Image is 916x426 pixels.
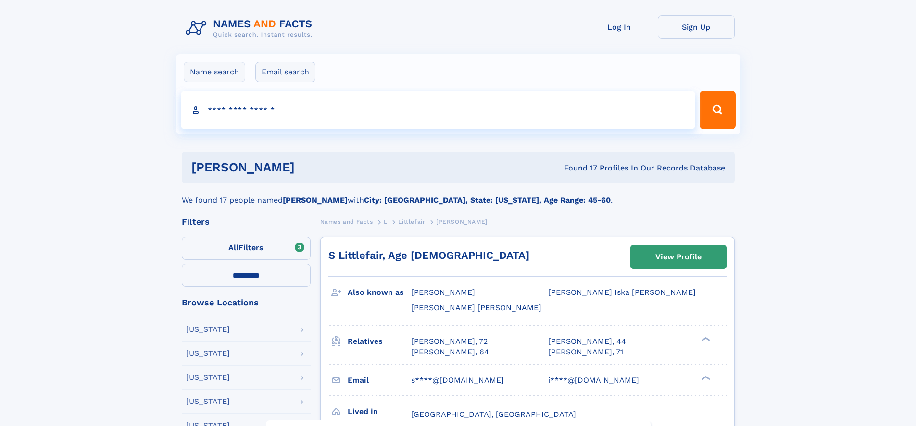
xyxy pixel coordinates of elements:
[184,62,245,82] label: Name search
[364,195,611,205] b: City: [GEOGRAPHIC_DATA], State: [US_STATE], Age Range: 45-60
[581,15,658,39] a: Log In
[700,91,735,129] button: Search Button
[182,237,311,260] label: Filters
[186,326,230,333] div: [US_STATE]
[655,246,702,268] div: View Profile
[182,15,320,41] img: Logo Names and Facts
[182,183,735,206] div: We found 17 people named with .
[398,219,425,225] span: Littlefair
[320,216,373,228] a: Names and Facts
[631,245,726,268] a: View Profile
[255,62,315,82] label: Email search
[548,347,623,357] a: [PERSON_NAME], 71
[411,410,576,419] span: [GEOGRAPHIC_DATA], [GEOGRAPHIC_DATA]
[283,195,348,205] b: [PERSON_NAME]
[411,347,489,357] a: [PERSON_NAME], 64
[186,374,230,381] div: [US_STATE]
[328,249,529,261] a: S Littlefair, Age [DEMOGRAPHIC_DATA]
[411,336,488,347] a: [PERSON_NAME], 72
[411,288,475,297] span: [PERSON_NAME]
[436,219,488,225] span: [PERSON_NAME]
[186,350,230,357] div: [US_STATE]
[181,91,696,129] input: search input
[384,219,388,225] span: L
[699,336,711,342] div: ❯
[191,161,429,173] h1: [PERSON_NAME]
[348,284,411,301] h3: Also known as
[182,218,311,226] div: Filters
[699,375,711,381] div: ❯
[548,288,696,297] span: [PERSON_NAME] Iska [PERSON_NAME]
[228,243,238,252] span: All
[398,216,425,228] a: Littlefair
[429,163,725,173] div: Found 17 Profiles In Our Records Database
[384,216,388,228] a: L
[186,398,230,405] div: [US_STATE]
[348,372,411,389] h3: Email
[548,336,626,347] a: [PERSON_NAME], 44
[348,403,411,420] h3: Lived in
[411,303,541,312] span: [PERSON_NAME] [PERSON_NAME]
[658,15,735,39] a: Sign Up
[182,298,311,307] div: Browse Locations
[348,333,411,350] h3: Relatives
